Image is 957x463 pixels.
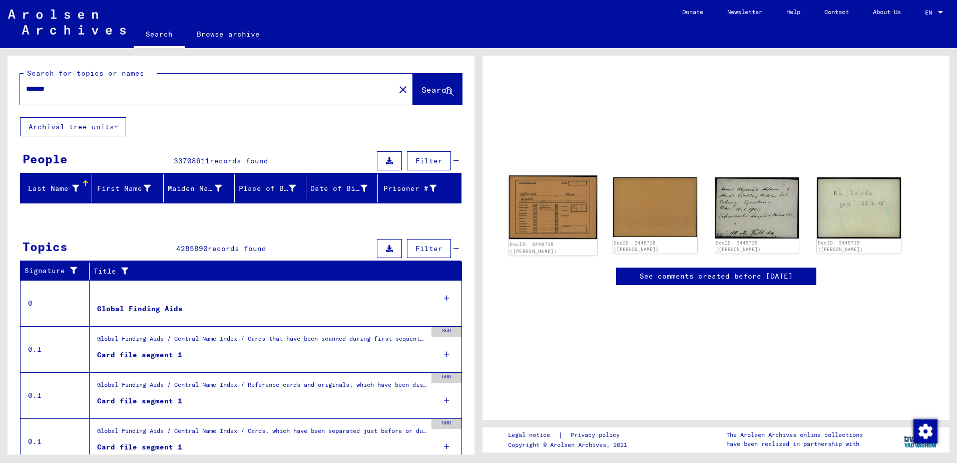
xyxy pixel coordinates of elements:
mat-header-cell: Maiden Name [164,174,235,202]
div: Date of Birth [310,183,367,194]
span: records found [210,156,268,165]
div: Signature [25,263,92,279]
mat-header-cell: Last Name [21,174,92,202]
button: Archival tree units [20,117,126,136]
div: Date of Birth [310,180,380,196]
button: Search [413,74,462,105]
a: Legal notice [508,430,558,440]
div: Global Finding Aids / Central Name Index / Reference cards and originals, which have been discove... [97,380,426,394]
p: Copyright © Arolsen Archives, 2021 [508,440,632,449]
mat-header-cell: Date of Birth [306,174,378,202]
img: 002.jpg [613,177,697,238]
a: DocID: 3449718 ([PERSON_NAME]) [510,241,557,254]
span: 33708611 [174,156,210,165]
a: Privacy policy [563,430,632,440]
div: Global Finding Aids / Central Name Index / Cards, which have been separated just before or during... [97,426,426,440]
button: Filter [407,151,451,170]
mat-header-cell: Prisoner # [378,174,461,202]
div: Last Name [25,183,79,194]
div: Place of Birth [239,183,296,194]
a: Browse archive [185,22,272,46]
div: 500 [431,373,461,383]
mat-header-cell: Place of Birth [235,174,306,202]
mat-icon: close [397,84,409,96]
div: First Name [96,180,163,196]
mat-header-cell: First Name [92,174,164,202]
div: Signature [25,266,82,276]
img: Arolsen_neg.svg [8,10,126,35]
span: records found [208,244,266,253]
span: 4285890 [176,244,208,253]
div: Global Finding Aids [97,304,183,314]
button: Filter [407,239,451,258]
div: Card file segment 1 [97,442,182,452]
div: First Name [96,183,151,194]
div: Topics [23,238,68,256]
div: Title [94,266,442,277]
a: Search [134,22,185,48]
div: People [23,150,68,168]
p: have been realized in partnership with [726,439,863,448]
a: DocID: 3449718 ([PERSON_NAME]) [614,240,659,253]
td: 0.1 [21,326,90,372]
p: The Arolsen Archives online collections [726,430,863,439]
span: Filter [415,244,442,253]
span: Search [421,85,451,95]
a: DocID: 3449719 ([PERSON_NAME]) [716,240,761,253]
div: Prisoner # [382,183,436,194]
button: Clear [393,79,413,99]
a: DocID: 3449719 ([PERSON_NAME]) [818,240,863,253]
img: 002.jpg [817,177,901,239]
div: Maiden Name [168,183,222,194]
span: Filter [415,156,442,165]
div: Maiden Name [168,180,235,196]
div: Card file segment 1 [97,350,182,360]
td: 0.1 [21,372,90,418]
div: Prisoner # [382,180,449,196]
div: Title [94,263,452,279]
div: Global Finding Aids / Central Name Index / Cards that have been scanned during first sequential m... [97,334,426,348]
a: See comments created before [DATE] [640,271,793,282]
img: 001.jpg [715,177,799,239]
div: Last Name [25,180,92,196]
img: Change consent [913,419,937,443]
div: 350 [431,327,461,337]
div: | [508,430,632,440]
div: Place of Birth [239,180,308,196]
img: 001.jpg [509,175,597,239]
img: yv_logo.png [902,427,939,452]
span: EN [925,9,936,16]
mat-label: Search for topics or names [27,69,144,78]
div: Card file segment 1 [97,396,182,406]
div: 500 [431,419,461,429]
td: 0 [21,280,90,326]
